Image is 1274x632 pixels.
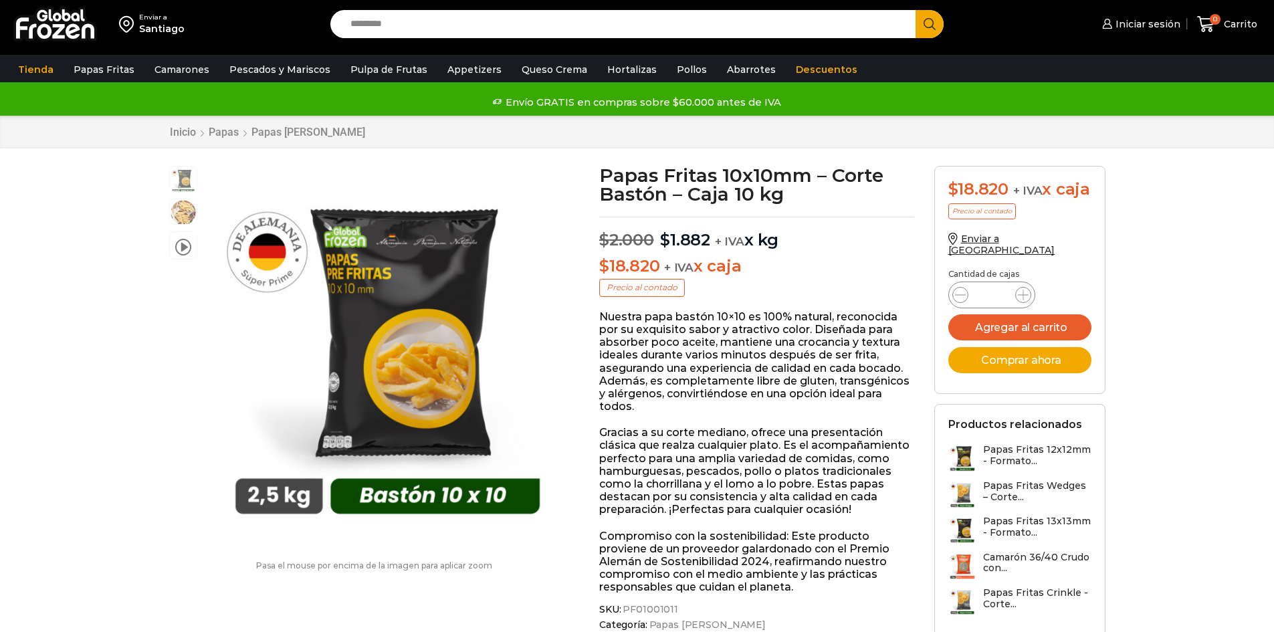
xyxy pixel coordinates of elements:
bdi: 1.882 [660,230,710,249]
div: x caja [948,180,1091,199]
bdi: 18.820 [599,256,659,276]
nav: Breadcrumb [169,126,366,138]
input: Product quantity [979,286,1004,304]
p: x kg [599,217,914,250]
span: 10×10 [170,199,197,226]
a: Pulpa de Frutas [344,57,434,82]
a: Inicio [169,126,197,138]
a: Pescados y Mariscos [223,57,337,82]
a: Camarones [148,57,216,82]
p: Precio al contado [599,279,685,296]
p: Compromiso con la sostenibilidad: Este producto proviene de un proveedor galardonado con el Premi... [599,530,914,594]
span: PF01001011 [621,604,678,615]
a: Papas Fritas 12x12mm - Formato... [948,444,1091,473]
span: + IVA [1013,184,1043,197]
a: Descuentos [789,57,864,82]
span: $ [599,230,609,249]
a: Queso Crema [515,57,594,82]
h3: Papas Fritas Wedges – Corte... [983,480,1091,503]
p: Gracias a su corte mediano, ofrece una presentación clásica que realza cualquier plato. Es el aco... [599,426,914,516]
a: Papas Fritas [67,57,141,82]
div: Enviar a [139,13,185,22]
a: Iniciar sesión [1099,11,1180,37]
span: Iniciar sesión [1112,17,1180,31]
a: Appetizers [441,57,508,82]
span: Carrito [1220,17,1257,31]
span: 0 [1210,14,1220,25]
a: Enviar a [GEOGRAPHIC_DATA] [948,233,1055,256]
a: Tienda [11,57,60,82]
a: Papas Fritas Wedges – Corte... [948,480,1091,509]
span: $ [599,256,609,276]
a: Papas Fritas 13x13mm - Formato... [948,516,1091,544]
p: Precio al contado [948,203,1016,219]
a: Papas Fritas Crinkle - Corte... [948,587,1091,616]
button: Search button [916,10,944,38]
a: Camarón 36/40 Crudo con... [948,552,1091,581]
a: Pollos [670,57,714,82]
a: 0 Carrito [1194,9,1261,40]
h1: Papas Fritas 10x10mm – Corte Bastón – Caja 10 kg [599,166,914,203]
span: Categoría: [599,619,914,631]
span: SKU: [599,604,914,615]
a: Hortalizas [601,57,663,82]
p: Cantidad de cajas [948,270,1091,279]
p: Pasa el mouse por encima de la imagen para aplicar zoom [169,561,580,570]
p: Nuestra papa bastón 10×10 es 100% natural, reconocida por su exquisito sabor y atractivo color. D... [599,310,914,413]
h3: Papas Fritas 13x13mm - Formato... [983,516,1091,538]
span: $ [948,179,958,199]
bdi: 18.820 [948,179,1008,199]
h2: Productos relacionados [948,418,1082,431]
bdi: 2.000 [599,230,654,249]
a: Papas [PERSON_NAME] [647,619,766,631]
img: address-field-icon.svg [119,13,139,35]
a: Abarrotes [720,57,782,82]
a: Papas [208,126,239,138]
h3: Camarón 36/40 Crudo con... [983,552,1091,574]
h3: Papas Fritas Crinkle - Corte... [983,587,1091,610]
div: Santiago [139,22,185,35]
p: x caja [599,257,914,276]
button: Agregar al carrito [948,314,1091,340]
button: Comprar ahora [948,347,1091,373]
span: + IVA [715,235,744,248]
span: $ [660,230,670,249]
h3: Papas Fritas 12x12mm - Formato... [983,444,1091,467]
span: 10×10 [170,167,197,193]
a: Papas [PERSON_NAME] [251,126,366,138]
span: + IVA [664,261,694,274]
